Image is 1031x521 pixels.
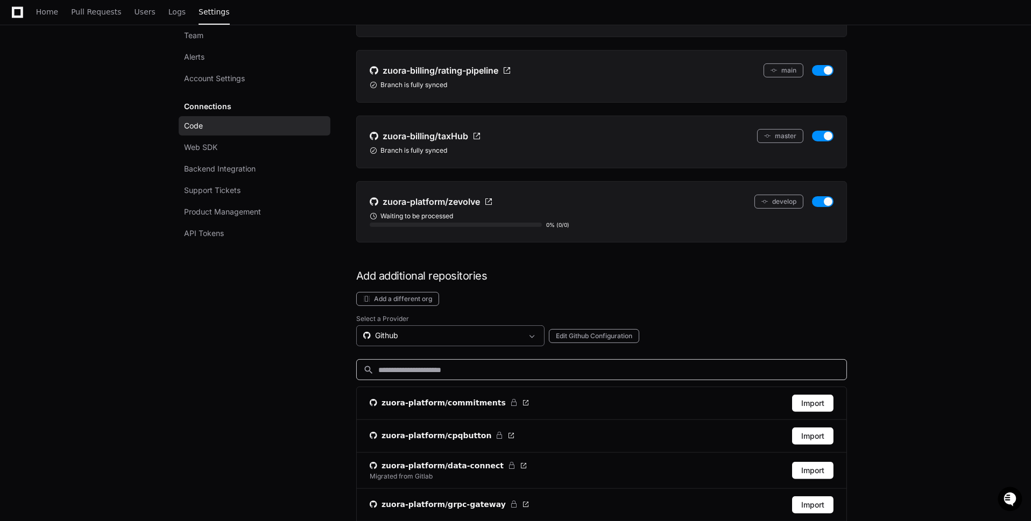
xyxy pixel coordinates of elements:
[184,73,245,84] span: Account Settings
[792,395,834,412] button: Import
[370,460,527,471] a: zuora-platform/data-connect
[11,133,28,151] img: Sidi Zhu
[179,26,330,45] a: Team
[183,83,196,96] button: Start new chat
[179,181,330,200] a: Support Tickets
[184,30,203,41] span: Team
[764,63,803,77] button: main
[184,52,204,62] span: Alerts
[370,430,515,441] a: zuora-platform/cpqbutton
[363,365,374,375] mat-icon: search
[37,80,176,90] div: Start new chat
[370,129,481,143] a: zuora-billing/taxHub
[11,42,196,60] div: Welcome
[71,9,121,15] span: Pull Requests
[135,9,156,15] span: Users
[356,268,847,283] h1: Add additional repositories
[89,144,93,152] span: •
[370,81,834,89] div: Branch is fully synced
[382,499,506,510] span: zuora-platform/grpc-gateway
[370,63,511,77] a: zuora-billing/rating-pipeline
[546,220,569,229] div: 0% (0/0)
[363,330,522,341] div: Github
[168,9,186,15] span: Logs
[184,142,217,153] span: Web SDK
[179,138,330,157] a: Web SDK
[179,69,330,88] a: Account Settings
[179,202,330,222] a: Product Management
[36,9,58,15] span: Home
[179,47,330,67] a: Alerts
[184,163,256,174] span: Backend Integration
[383,130,468,142] span: zuora-billing/taxHub
[383,195,480,208] span: zuora-platform/zevolve
[76,167,130,176] a: Powered byPylon
[184,228,224,239] span: API Tokens
[11,80,30,99] img: 1736555170064-99ba0984-63c1-480f-8ee9-699278ef63ed
[184,120,203,131] span: Code
[37,90,140,99] div: We're offline, we'll be back soon
[179,159,330,179] a: Backend Integration
[11,10,32,32] img: PlayerZero
[549,329,639,343] button: Edit Github Configuration
[370,397,529,408] a: zuora-platform/commitments
[107,168,130,176] span: Pylon
[370,195,493,209] a: zuora-platform/zevolve
[95,144,117,152] span: [DATE]
[370,499,529,510] a: zuora-platform/grpc-gateway
[184,185,241,196] span: Support Tickets
[757,129,803,143] button: master
[382,430,491,441] span: zuora-platform/cpqbutton
[792,462,834,479] button: Import
[370,212,834,220] div: Waiting to be processed
[382,460,504,471] span: zuora-platform/data-connect
[370,472,433,481] div: Migrated from Gitlab
[179,224,330,243] a: API Tokens
[383,64,498,77] span: zuora-billing/rating-pipeline
[11,117,69,125] div: Past conversations
[382,397,506,408] span: zuora-platform/commitments
[199,9,229,15] span: Settings
[33,144,87,152] span: [PERSON_NAME]
[997,486,1026,515] iframe: Open customer support
[167,115,196,127] button: See all
[370,146,834,155] div: Branch is fully synced
[754,195,803,209] button: develop
[356,315,847,323] label: Select a Provider
[792,427,834,445] button: Import
[179,116,330,135] a: Code
[184,206,261,217] span: Product Management
[356,292,439,306] button: Add a different org
[792,496,834,513] button: Import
